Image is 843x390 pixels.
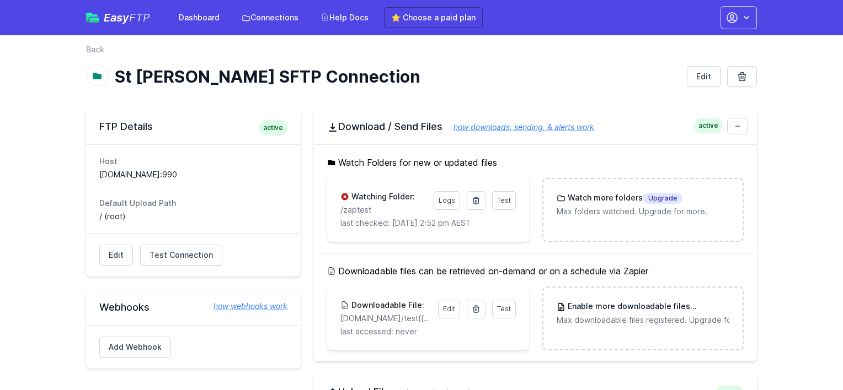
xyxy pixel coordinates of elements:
[115,67,678,86] h1: St [PERSON_NAME] SFTP Connection
[140,245,222,266] a: Test Connection
[340,218,515,229] p: last checked: [DATE] 2:52 pm AEST
[557,315,729,326] p: Max downloadable files registered. Upgrade for more.
[172,8,226,28] a: Dashboard
[99,120,287,133] h2: FTP Details
[104,12,150,23] span: Easy
[259,120,287,136] span: active
[340,204,426,215] p: zaptest
[643,193,682,204] span: Upgrade
[497,196,511,204] span: Test
[99,337,171,357] a: Add Webhook
[434,191,460,210] a: Logs
[349,191,415,202] h3: Watching Folder:
[349,300,424,311] h3: Downloadable File:
[438,300,460,318] a: Edit
[327,156,744,169] h5: Watch Folders for new or updated files
[150,250,213,261] span: Test Connection
[497,305,511,313] span: Test
[694,118,723,133] span: active
[543,179,743,230] a: Watch more foldersUpgrade Max folders watched. Upgrade for more.
[327,120,744,133] h2: Download / Send Files
[99,245,133,266] a: Edit
[327,264,744,278] h5: Downloadable files can be retrieved on-demand or on a schedule via Zapier
[86,12,150,23] a: EasyFTP
[86,13,99,23] img: easyftp_logo.png
[129,11,150,24] span: FTP
[492,300,516,318] a: Test
[99,169,287,180] dd: [DOMAIN_NAME]:990
[202,301,287,312] a: how webhooks work
[99,156,287,167] dt: Host
[565,192,682,204] h3: Watch more folders
[442,122,594,132] a: how downloads, sending, & alerts work
[99,301,287,314] h2: Webhooks
[340,326,515,337] p: last accessed: never
[99,198,287,209] dt: Default Upload Path
[687,66,721,87] a: Edit
[340,313,431,324] p: [DOMAIN_NAME]/test{{mm}}
[565,301,729,312] h3: Enable more downloadable files
[492,191,516,210] a: Test
[235,8,305,28] a: Connections
[86,44,104,55] a: Back
[543,288,743,339] a: Enable more downloadable filesUpgrade Max downloadable files registered. Upgrade for more.
[99,211,287,222] dd: / (root)
[557,206,729,217] p: Max folders watched. Upgrade for more.
[384,7,483,28] a: ⭐ Choose a paid plan
[314,8,375,28] a: Help Docs
[86,44,757,62] nav: Breadcrumb
[690,301,730,312] span: Upgrade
